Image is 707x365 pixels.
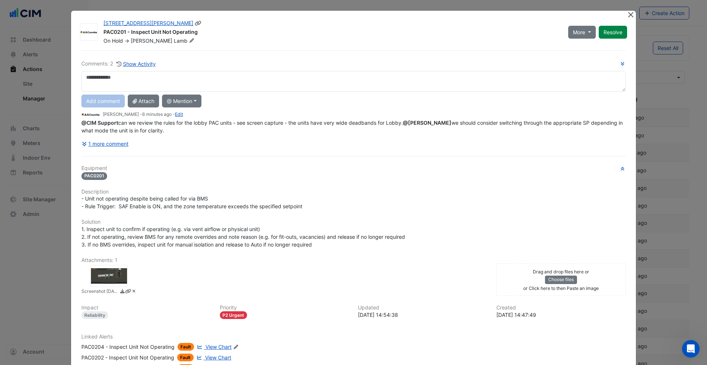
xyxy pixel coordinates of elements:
span: support@cim.io [CIM] [81,120,118,126]
div: PAC0202 - Inspect Unit Not Operating [81,354,174,361]
span: On Hold [103,38,123,44]
div: Close [129,3,143,16]
textarea: Message… [6,226,141,238]
small: [PERSON_NAME] - - [103,111,183,118]
span: Fault [177,343,194,351]
h6: Solution [81,219,626,225]
button: Upload attachment [35,241,41,247]
small: Drag and drop files here or [533,269,589,274]
a: Copy link to clipboard [125,288,131,296]
button: Resolve [599,26,627,39]
div: Screenshot 2025-09-09 144723_530CS_LobbyPACS_CIM.png [91,265,127,287]
a: [STREET_ADDRESS][PERSON_NAME] [103,20,193,26]
div: PAC0204 - Inspect Unit Not Operating [81,343,175,351]
span: 2025-09-09 14:54:25 [142,111,172,117]
button: Emoji picker [11,241,17,247]
div: Reliability [81,311,108,319]
img: AG Coombs [81,111,100,119]
a: View Chart [195,354,231,361]
h1: CIM [36,4,46,9]
span: - Unit not operating despite being called for via BMS - Rule Trigger: SAF Enable is ON, and the z... [81,195,302,209]
div: [DATE] 14:54:38 [358,311,488,319]
span: james.robertson@honeywell.com [Honeywell] [403,120,451,126]
small: Screenshot 2025-09-09 144723_530CS_LobbyPACS_CIM.png [81,288,118,296]
img: AG Coombs [80,29,97,36]
h6: Equipment [81,165,626,171]
button: Choose files [545,276,577,284]
span: Copy link to clipboard [195,20,201,26]
button: Close [627,11,634,18]
p: Under 15 minutes [42,9,85,17]
span: can we review the rules for the lobby PAC units - see screen capture - the units have very wide d... [81,120,624,134]
button: More [568,26,596,39]
h6: Description [81,189,626,195]
h6: Priority [220,305,349,311]
small: or Click here to then Paste an image [523,286,599,291]
button: Home [115,3,129,17]
a: Edit [175,111,183,117]
button: go back [5,3,19,17]
a: View Chart [196,343,232,351]
span: -> [124,38,129,44]
button: Send a message… [126,238,138,250]
span: View Chart [205,344,232,350]
h6: Created [496,305,626,311]
h6: Linked Alerts [81,334,626,340]
button: Show Activity [116,60,156,68]
div: PAC0201 - Inspect Unit Not Operating [103,28,559,37]
button: Start recording [47,241,53,247]
button: Attach [128,95,159,107]
fa-icon: Edit Linked Alerts [233,344,239,350]
div: Comments: 2 [81,60,156,68]
h6: Impact [81,305,211,311]
iframe: Intercom live chat [682,340,700,358]
span: More [573,28,585,36]
a: Delete [131,288,137,296]
a: Download [120,288,125,296]
span: Lamb [174,37,196,45]
div: [DATE] 14:47:49 [496,311,626,319]
img: Profile image for Brian [21,4,33,16]
button: Gif picker [23,241,29,247]
span: Fault [177,354,194,361]
span: PAC0201 [81,172,107,180]
h6: Attachments: 1 [81,257,626,263]
span: [PERSON_NAME] [131,38,172,44]
button: 1 more comment [81,137,129,150]
span: 1. Inspect unit to confirm if operating (e.g. via vent airflow or physical unit) 2. If not operat... [81,226,405,248]
span: View Chart [205,354,231,361]
div: P2 Urgent [220,311,247,319]
h6: Updated [358,305,488,311]
button: @ Mention [162,95,201,107]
